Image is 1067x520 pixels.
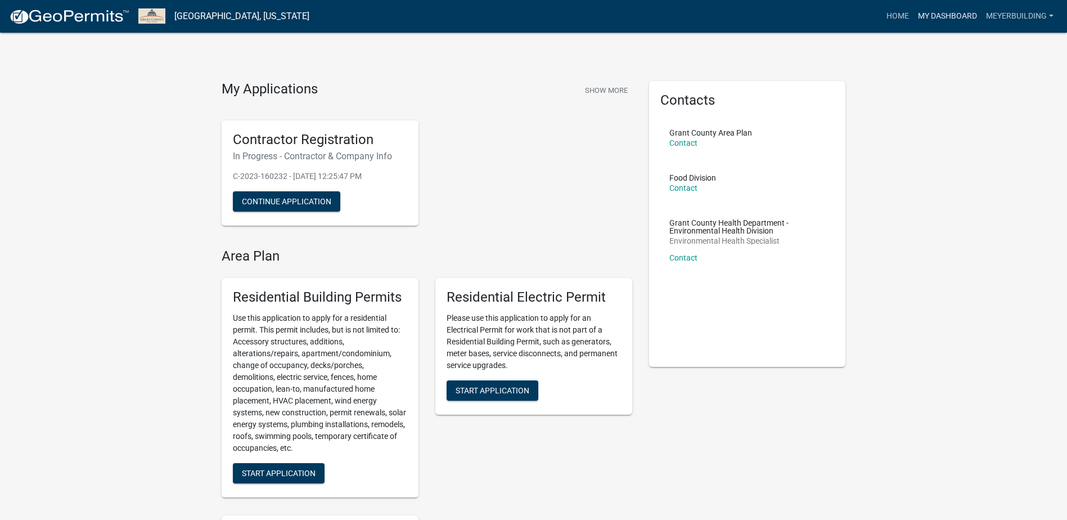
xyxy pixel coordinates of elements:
[882,6,913,27] a: Home
[456,386,529,395] span: Start Application
[233,171,407,182] p: C-2023-160232 - [DATE] 12:25:47 PM
[669,253,697,262] a: Contact
[447,312,621,371] p: Please use this application to apply for an Electrical Permit for work that is not part of a Resi...
[222,81,318,98] h4: My Applications
[233,151,407,162] h6: In Progress - Contractor & Company Info
[233,191,340,212] button: Continue Application
[233,463,325,483] button: Start Application
[138,8,165,24] img: Grant County, Indiana
[233,289,407,306] h5: Residential Building Permits
[242,469,316,478] span: Start Application
[669,237,826,245] p: Environmental Health Specialist
[669,219,826,235] p: Grant County Health Department - Environmental Health Division
[669,183,697,192] a: Contact
[222,248,632,265] h4: Area Plan
[447,380,538,401] button: Start Application
[982,6,1058,27] a: meyerbuilding
[233,312,407,454] p: Use this application to apply for a residential permit. This permit includes, but is not limited ...
[447,289,621,306] h5: Residential Electric Permit
[669,138,697,147] a: Contact
[660,92,835,109] h5: Contacts
[669,174,716,182] p: Food Division
[233,132,407,148] h5: Contractor Registration
[580,81,632,100] button: Show More
[913,6,982,27] a: My Dashboard
[669,129,752,137] p: Grant County Area Plan
[174,7,309,26] a: [GEOGRAPHIC_DATA], [US_STATE]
